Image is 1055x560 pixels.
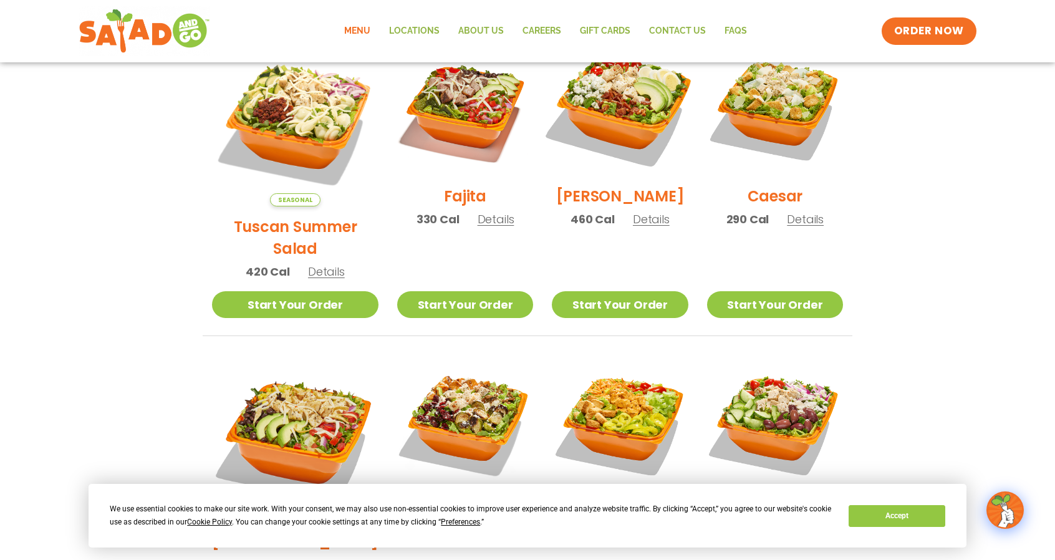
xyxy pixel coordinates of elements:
[707,355,843,491] img: Product photo for Greek Salad
[552,291,688,318] a: Start Your Order
[449,17,513,46] a: About Us
[540,28,700,188] img: Product photo for Cobb Salad
[571,17,640,46] a: GIFT CARDS
[894,24,964,39] span: ORDER NOW
[212,291,378,318] a: Start Your Order
[633,211,670,227] span: Details
[849,505,945,527] button: Accept
[513,17,571,46] a: Careers
[212,40,378,206] img: Product photo for Tuscan Summer Salad
[397,40,533,176] img: Product photo for Fajita Salad
[397,355,533,491] img: Product photo for Roasted Autumn Salad
[748,185,803,207] h2: Caesar
[246,263,290,280] span: 420 Cal
[726,211,769,228] span: 290 Cal
[640,17,715,46] a: Contact Us
[478,211,514,227] span: Details
[397,291,533,318] a: Start Your Order
[441,518,480,526] span: Preferences
[707,291,843,318] a: Start Your Order
[552,355,688,491] img: Product photo for Buffalo Chicken Salad
[335,17,380,46] a: Menu
[335,17,756,46] nav: Menu
[988,493,1023,528] img: wpChatIcon
[556,185,685,207] h2: [PERSON_NAME]
[380,17,449,46] a: Locations
[707,40,843,176] img: Product photo for Caesar Salad
[715,17,756,46] a: FAQs
[787,211,824,227] span: Details
[444,185,486,207] h2: Fajita
[89,484,966,548] div: Cookie Consent Prompt
[270,193,320,206] span: Seasonal
[110,503,834,529] div: We use essential cookies to make our site work. With your consent, we may also use non-essential ...
[417,211,460,228] span: 330 Cal
[79,6,210,56] img: new-SAG-logo-768×292
[187,518,232,526] span: Cookie Policy
[308,264,345,279] span: Details
[571,211,615,228] span: 460 Cal
[882,17,976,45] a: ORDER NOW
[212,355,378,521] img: Product photo for BBQ Ranch Salad
[212,216,378,259] h2: Tuscan Summer Salad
